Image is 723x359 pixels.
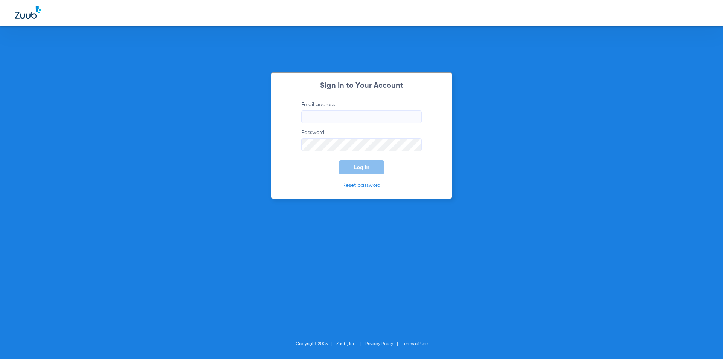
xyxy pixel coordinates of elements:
[301,129,422,151] label: Password
[402,342,428,346] a: Terms of Use
[301,101,422,123] label: Email address
[339,160,384,174] button: Log In
[290,82,433,90] h2: Sign In to Your Account
[685,323,723,359] iframe: Chat Widget
[342,183,381,188] a: Reset password
[354,164,369,170] span: Log In
[301,138,422,151] input: Password
[296,340,336,348] li: Copyright 2025
[365,342,393,346] a: Privacy Policy
[15,6,41,19] img: Zuub Logo
[301,110,422,123] input: Email address
[336,340,365,348] li: Zuub, Inc.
